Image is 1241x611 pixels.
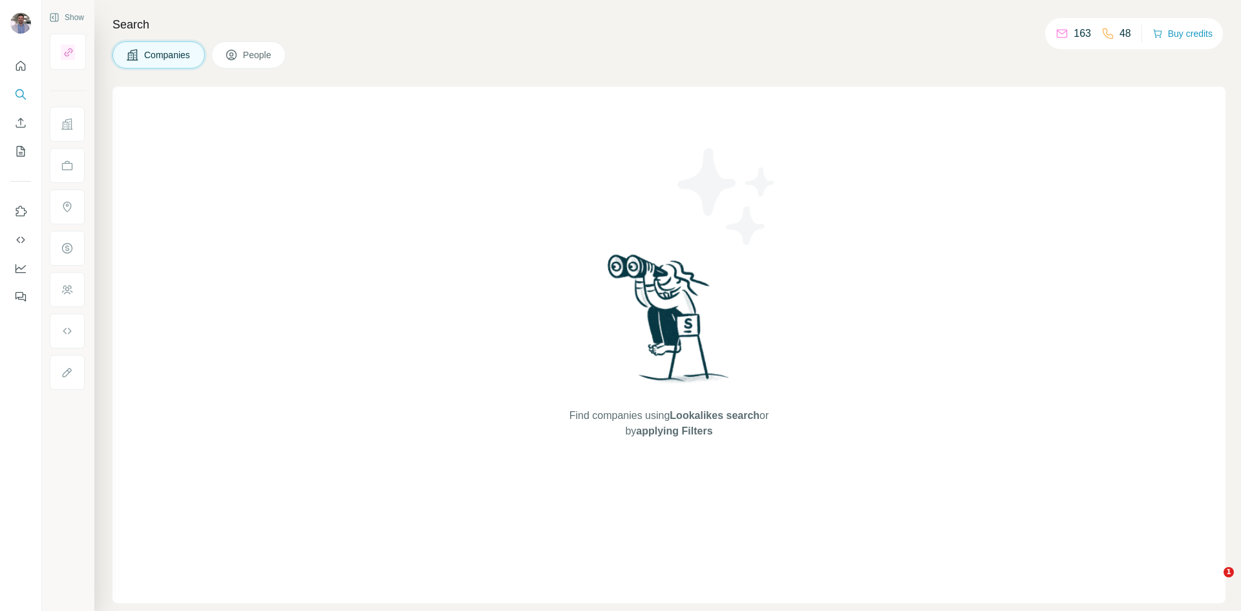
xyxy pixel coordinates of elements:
button: Search [10,83,31,106]
img: Surfe Illustration - Stars [669,138,785,255]
span: Companies [144,48,191,61]
span: Find companies using or by [566,408,772,439]
p: 163 [1074,26,1091,41]
span: Lookalikes search [670,410,759,421]
button: Feedback [10,285,31,308]
button: Show [40,8,93,27]
img: Surfe Illustration - Woman searching with binoculars [602,251,736,395]
span: People [243,48,273,61]
button: Use Surfe on LinkedIn [10,200,31,223]
button: Quick start [10,54,31,78]
button: Buy credits [1152,25,1213,43]
button: Dashboard [10,257,31,280]
h4: Search [112,16,1225,34]
button: Use Surfe API [10,228,31,252]
img: Avatar [10,13,31,34]
p: 48 [1119,26,1131,41]
button: Enrich CSV [10,111,31,134]
span: 1 [1224,567,1234,577]
span: applying Filters [636,425,712,436]
iframe: Intercom live chat [1197,567,1228,598]
button: My lists [10,140,31,163]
